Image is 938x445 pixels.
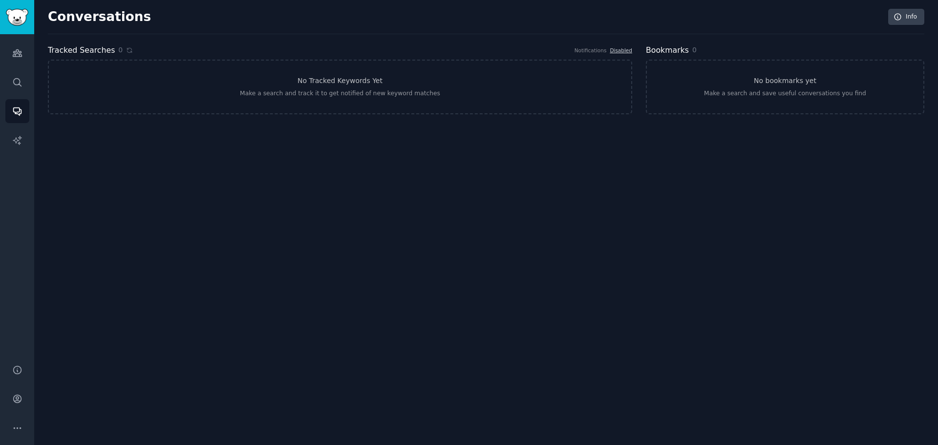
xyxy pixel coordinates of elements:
[646,44,689,57] h2: Bookmarks
[610,47,632,53] a: Disabled
[48,60,632,114] a: No Tracked Keywords YetMake a search and track it to get notified of new keyword matches
[48,44,115,57] h2: Tracked Searches
[118,45,123,55] span: 0
[888,9,924,25] a: Info
[48,9,151,25] h2: Conversations
[704,89,866,98] div: Make a search and save useful conversations you find
[646,60,924,114] a: No bookmarks yetMake a search and save useful conversations you find
[754,76,816,86] h3: No bookmarks yet
[298,76,383,86] h3: No Tracked Keywords Yet
[575,47,607,54] div: Notifications
[240,89,440,98] div: Make a search and track it to get notified of new keyword matches
[692,46,697,54] span: 0
[6,9,28,26] img: GummySearch logo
